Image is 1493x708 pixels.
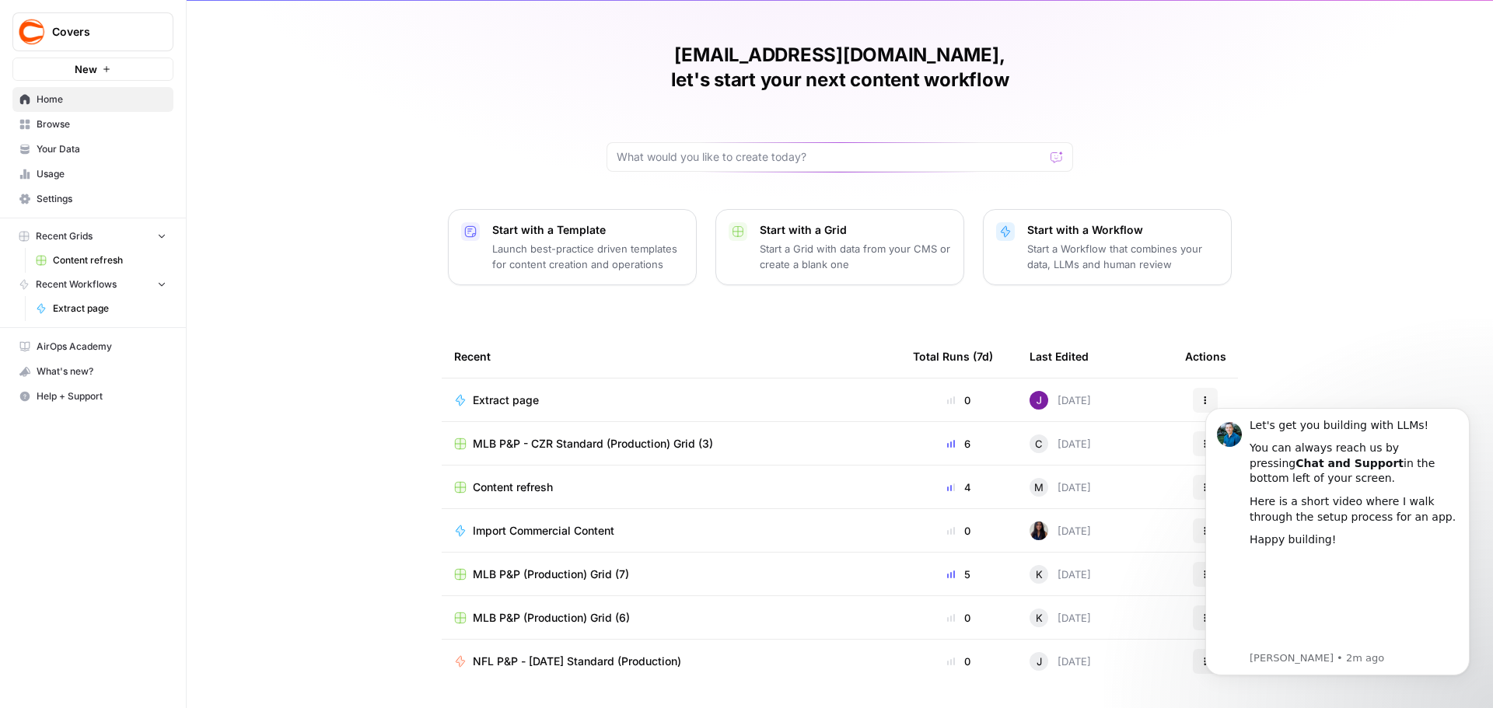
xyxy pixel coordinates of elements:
[53,253,166,267] span: Content refresh
[68,171,276,264] iframe: youtube
[454,523,888,539] a: Import Commercial Content
[12,137,173,162] a: Your Data
[913,436,1005,452] div: 6
[473,392,539,408] span: Extract page
[12,273,173,296] button: Recent Workflows
[53,302,166,316] span: Extract page
[12,162,173,187] a: Usage
[1037,654,1042,669] span: J
[454,654,888,669] a: NFL P&P - [DATE] Standard (Production)
[1182,385,1493,700] iframe: Intercom notifications message
[37,340,166,354] span: AirOps Academy
[760,222,951,238] p: Start with a Grid
[36,229,93,243] span: Recent Grids
[1030,391,1048,410] img: nj1ssy6o3lyd6ijko0eoja4aphzn
[75,61,97,77] span: New
[1030,335,1089,378] div: Last Edited
[37,167,166,181] span: Usage
[454,335,888,378] div: Recent
[37,117,166,131] span: Browse
[1030,391,1091,410] div: [DATE]
[1030,434,1091,453] div: [DATE]
[983,209,1232,285] button: Start with a WorkflowStart a Workflow that combines your data, LLMs and human review
[913,523,1005,539] div: 0
[12,359,173,384] button: What's new?
[454,436,888,452] a: MLB P&P - CZR Standard (Production) Grid (3)
[617,149,1044,165] input: What would you like to create today?
[68,267,276,281] p: Message from Alex, sent 2m ago
[1185,335,1226,378] div: Actions
[454,480,888,495] a: Content refresh
[1034,480,1044,495] span: M
[1027,222,1219,238] p: Start with a Workflow
[12,87,173,112] a: Home
[492,241,684,272] p: Launch best-practice driven templates for content creation and operations
[29,296,173,321] a: Extract page
[36,277,117,291] span: Recent Workflows
[52,24,146,40] span: Covers
[12,12,173,51] button: Workspace: Covers
[1030,609,1091,627] div: [DATE]
[913,654,1005,669] div: 0
[37,142,166,156] span: Your Data
[473,610,630,626] span: MLB P&P (Production) Grid (6)
[12,187,173,211] a: Settings
[473,654,681,669] span: NFL P&P - [DATE] Standard (Production)
[454,392,888,408] a: Extract page
[473,480,553,495] span: Content refresh
[473,436,713,452] span: MLB P&P - CZR Standard (Production) Grid (3)
[12,112,173,137] a: Browse
[1027,241,1219,272] p: Start a Workflow that combines your data, LLMs and human review
[454,567,888,582] a: MLB P&P (Production) Grid (7)
[29,248,173,273] a: Content refresh
[454,610,888,626] a: MLB P&P (Production) Grid (6)
[12,384,173,409] button: Help + Support
[473,567,629,582] span: MLB P&P (Production) Grid (7)
[12,58,173,81] button: New
[913,610,1005,626] div: 0
[1036,610,1043,626] span: K
[1030,521,1048,540] img: rox323kbkgutb4wcij4krxobkpon
[913,392,1005,408] div: 0
[1035,436,1043,452] span: C
[913,480,1005,495] div: 4
[13,360,173,383] div: What's new?
[492,222,684,238] p: Start with a Template
[18,18,46,46] img: Covers Logo
[37,192,166,206] span: Settings
[1030,478,1091,497] div: [DATE]
[12,225,173,248] button: Recent Grids
[448,209,697,285] button: Start with a TemplateLaunch best-practice driven templates for content creation and operations
[715,209,964,285] button: Start with a GridStart a Grid with data from your CMS or create a blank one
[37,389,166,403] span: Help + Support
[1030,565,1091,584] div: [DATE]
[913,335,993,378] div: Total Runs (7d)
[12,334,173,359] a: AirOps Academy
[1036,567,1043,582] span: K
[607,43,1073,92] h1: [EMAIL_ADDRESS][DOMAIN_NAME], let's start your next content workflow
[1030,652,1091,671] div: [DATE]
[913,567,1005,582] div: 5
[37,92,166,106] span: Home
[473,523,614,539] span: Import Commercial Content
[1030,521,1091,540] div: [DATE]
[760,241,951,272] p: Start a Grid with data from your CMS or create a blank one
